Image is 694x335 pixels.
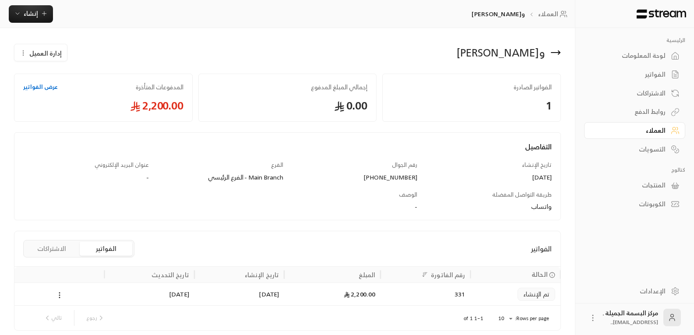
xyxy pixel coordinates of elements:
div: 331 [386,283,465,305]
a: الإعدادات [584,282,685,300]
span: تم الإنشاء [523,290,550,299]
span: 2,200.00 [23,99,183,113]
p: Rows per page: [515,315,549,322]
a: الاشتراكات [584,85,685,102]
div: - [23,173,149,182]
span: إجمالي المبلغ المدفوع [208,83,368,92]
div: مركز البسمة الجميلة . [602,309,658,326]
div: Main Branch - الفرع الرئيسي [158,173,283,182]
a: الفواتير [584,66,685,83]
div: المبلغ [359,269,375,280]
a: روابط الدفع [584,103,685,120]
a: الكوبونات [584,196,685,213]
a: عرض الفواتير [23,83,58,92]
div: تاريخ الإنشاء [245,269,279,280]
button: الاشتراكات [25,242,78,256]
a: لوحة المعلومات [584,47,685,64]
div: [PHONE_NUMBER] [292,173,417,182]
button: Sort [419,269,430,280]
div: و[PERSON_NAME] [457,46,545,60]
button: إنشاء [9,5,53,23]
div: 2,200.00 [289,283,375,305]
button: إدارة العميل [14,44,67,62]
span: الفرع [271,160,283,170]
div: لوحة المعلومات [595,51,666,60]
div: العملاء [595,126,666,135]
a: المنتجات [584,177,685,194]
div: الكوبونات [595,200,666,208]
span: إدارة العميل [29,49,62,58]
p: كتالوج [584,166,685,173]
span: الفواتير [531,243,552,254]
div: تاريخ التحديث [151,269,189,280]
div: التسويات [595,145,666,154]
button: الفواتير [80,242,132,256]
div: [DATE] [200,283,279,305]
span: واتساب [531,201,552,212]
a: التسويات [584,141,685,158]
div: [DATE] [426,173,552,182]
span: الحالة [532,270,548,279]
div: - [158,202,418,211]
a: المدفوعات المتأخرةعرض الفواتير2,200.00 [14,74,193,122]
div: رقم الفاتورة [431,269,465,280]
div: الاشتراكات [595,89,666,98]
div: الإعدادات [595,287,666,296]
span: المدفوعات المتأخرة [136,83,183,92]
img: Logo [636,9,687,19]
span: رقم الجوال [392,160,417,170]
p: 1–1 of 1 [464,315,483,322]
span: عنوان البريد الإلكتروني [95,160,149,170]
span: طريقة التواصل المفضلة [492,190,552,200]
div: المنتجات [595,181,666,190]
span: [EMAIL_ADDRESS]... [610,317,658,327]
span: التفاصيل [525,141,552,153]
a: العملاء [538,10,570,18]
p: و[PERSON_NAME] [472,10,525,18]
span: الوصف [399,190,417,200]
span: 1 [391,99,552,113]
a: العملاء [584,122,685,139]
p: الرئيسية [584,37,685,44]
div: 10 [494,313,515,324]
span: تاريخ الإنشاء [522,160,552,170]
div: الفواتير [595,70,666,79]
div: روابط الدفع [595,107,666,116]
span: 0.00 [208,99,368,113]
div: [DATE] [109,283,189,305]
span: إنشاء [24,8,38,19]
nav: breadcrumb [472,10,570,18]
span: الفواتير الصادرة [391,83,552,92]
